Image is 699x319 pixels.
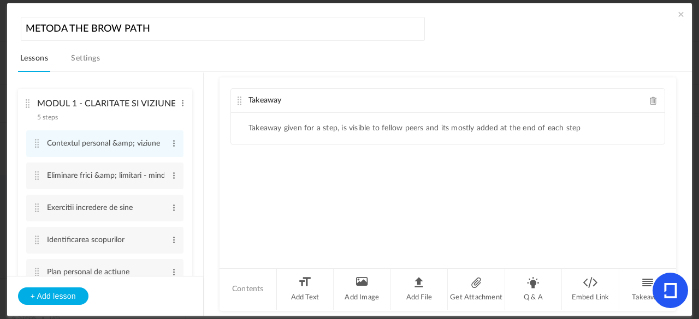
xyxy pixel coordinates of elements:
[69,51,102,72] a: Settings
[18,287,88,305] button: + Add lesson
[277,269,334,310] li: Add Text
[220,269,277,310] li: Contents
[334,269,391,310] li: Add Image
[448,269,505,310] li: Get Attachment
[505,269,562,310] li: Q & A
[248,97,282,104] span: Takeaway
[391,269,448,310] li: Add File
[619,269,676,310] li: Takeaway
[248,124,581,133] li: Takeaway given for a step, is visible to fellow peers and its mostly added at the end of each step
[18,51,50,72] a: Lessons
[37,114,58,121] span: 5 steps
[562,269,619,310] li: Embed Link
